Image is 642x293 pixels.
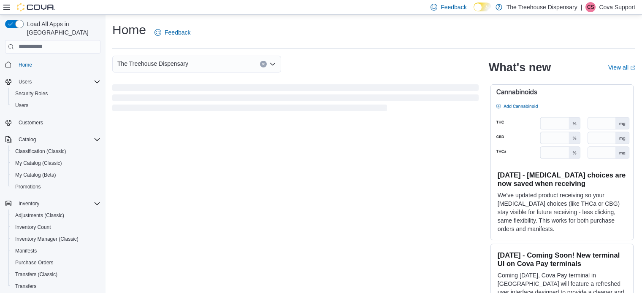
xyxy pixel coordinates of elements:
h3: [DATE] - Coming Soon! New terminal UI on Cova Pay terminals [498,251,626,268]
button: Users [15,77,35,87]
button: Inventory [15,199,43,209]
button: Users [2,76,104,88]
span: Classification (Classic) [15,148,66,155]
span: Inventory Manager (Classic) [15,236,79,242]
button: Adjustments (Classic) [8,210,104,221]
button: My Catalog (Classic) [8,157,104,169]
a: Classification (Classic) [12,146,70,156]
span: Inventory [15,199,100,209]
span: Feedback [441,3,466,11]
span: Inventory Count [15,224,51,231]
button: Catalog [15,134,39,145]
span: Classification (Classic) [12,146,100,156]
img: Cova [17,3,55,11]
span: Transfers [15,283,36,290]
span: Transfers (Classic) [15,271,57,278]
button: Purchase Orders [8,257,104,269]
span: Load All Apps in [GEOGRAPHIC_DATA] [24,20,100,37]
span: Users [15,102,28,109]
span: My Catalog (Beta) [15,172,56,178]
span: My Catalog (Beta) [12,170,100,180]
button: Catalog [2,134,104,145]
a: Feedback [151,24,194,41]
a: My Catalog (Classic) [12,158,65,168]
button: Inventory [2,198,104,210]
p: We've updated product receiving so your [MEDICAL_DATA] choices (like THCa or CBG) stay visible fo... [498,191,626,233]
a: My Catalog (Beta) [12,170,60,180]
a: Home [15,60,35,70]
a: Inventory Count [12,222,54,232]
button: Manifests [8,245,104,257]
span: Purchase Orders [15,259,54,266]
svg: External link [630,65,635,70]
span: Security Roles [15,90,48,97]
span: Customers [15,117,100,128]
a: View allExternal link [608,64,635,71]
button: My Catalog (Beta) [8,169,104,181]
button: Security Roles [8,88,104,99]
button: Clear input [260,61,267,67]
span: Users [12,100,100,110]
span: Catalog [19,136,36,143]
span: Promotions [15,183,41,190]
span: Loading [112,86,479,113]
span: Manifests [12,246,100,256]
button: Customers [2,116,104,129]
span: Inventory [19,200,39,207]
a: Transfers (Classic) [12,269,61,280]
span: CS [587,2,594,12]
h3: [DATE] - [MEDICAL_DATA] choices are now saved when receiving [498,171,626,188]
span: Inventory Manager (Classic) [12,234,100,244]
span: Home [19,62,32,68]
span: Promotions [12,182,100,192]
h2: What's new [489,61,551,74]
span: Users [19,78,32,85]
span: My Catalog (Classic) [15,160,62,167]
div: Cova Support [585,2,596,12]
span: My Catalog (Classic) [12,158,100,168]
a: Manifests [12,246,40,256]
span: The Treehouse Dispensary [117,59,188,69]
h1: Home [112,22,146,38]
a: Security Roles [12,89,51,99]
span: Transfers (Classic) [12,269,100,280]
button: Transfers [8,280,104,292]
p: The Treehouse Dispensary [507,2,577,12]
a: Users [12,100,32,110]
button: Home [2,59,104,71]
button: Inventory Manager (Classic) [8,233,104,245]
button: Open list of options [269,61,276,67]
a: Customers [15,118,46,128]
button: Inventory Count [8,221,104,233]
p: | [581,2,582,12]
a: Inventory Manager (Classic) [12,234,82,244]
span: Transfers [12,281,100,291]
a: Adjustments (Classic) [12,210,68,220]
span: Purchase Orders [12,258,100,268]
span: Adjustments (Classic) [15,212,64,219]
p: Cova Support [599,2,635,12]
a: Promotions [12,182,44,192]
span: Users [15,77,100,87]
span: Catalog [15,134,100,145]
span: Security Roles [12,89,100,99]
span: Feedback [165,28,190,37]
a: Purchase Orders [12,258,57,268]
a: Transfers [12,281,40,291]
span: Inventory Count [12,222,100,232]
span: Customers [19,119,43,126]
button: Users [8,99,104,111]
span: Manifests [15,247,37,254]
button: Transfers (Classic) [8,269,104,280]
span: Adjustments (Classic) [12,210,100,220]
button: Classification (Classic) [8,145,104,157]
input: Dark Mode [474,3,491,11]
span: Home [15,59,100,70]
button: Promotions [8,181,104,193]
